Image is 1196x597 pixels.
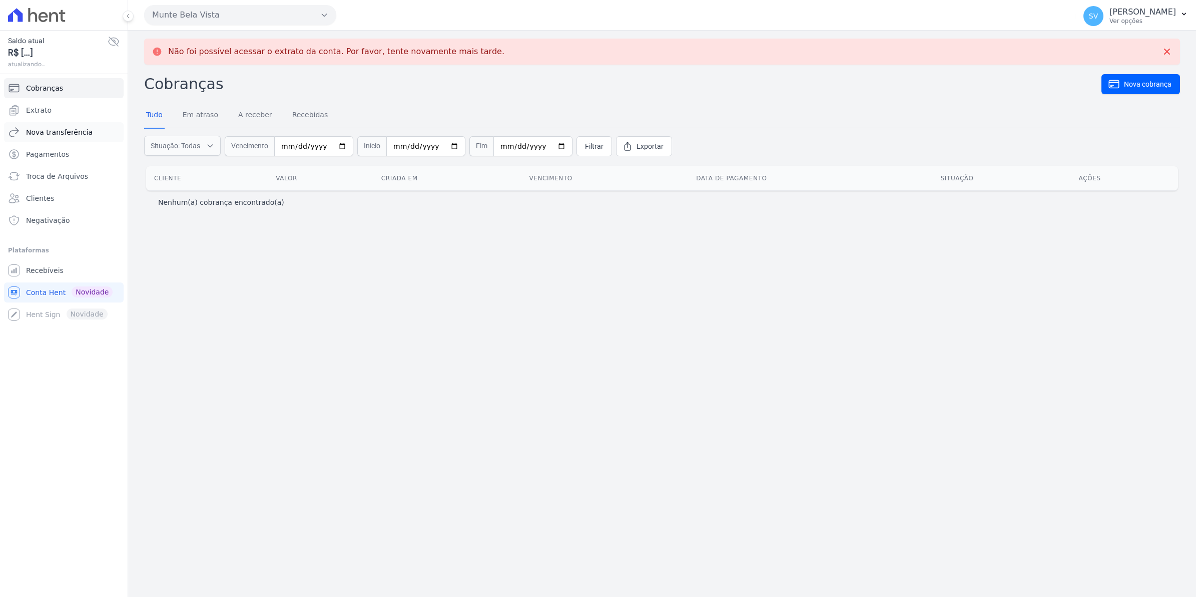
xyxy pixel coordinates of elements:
a: Negativação [4,210,124,230]
a: Pagamentos [4,144,124,164]
span: Extrato [26,105,52,115]
a: Filtrar [576,136,612,156]
span: Recebíveis [26,265,64,275]
h2: Cobranças [144,73,1101,95]
a: Cobranças [4,78,124,98]
button: SV [PERSON_NAME] Ver opções [1075,2,1196,30]
span: Início [357,136,386,156]
a: Clientes [4,188,124,208]
a: Tudo [144,103,165,129]
a: Recebíveis [4,260,124,280]
span: Troca de Arquivos [26,171,88,181]
span: Fim [469,136,493,156]
div: Plataformas [8,244,120,256]
span: Nova cobrança [1124,79,1171,89]
th: Data de pagamento [688,166,932,190]
nav: Sidebar [8,78,120,325]
button: Munte Bela Vista [144,5,336,25]
a: Em atraso [181,103,220,129]
th: Ações [1071,166,1178,190]
a: Exportar [616,136,672,156]
th: Cliente [146,166,268,190]
a: Conta Hent Novidade [4,282,124,303]
button: Situação: Todas [144,136,221,156]
th: Vencimento [521,166,688,190]
span: Conta Hent [26,287,66,297]
span: Exportar [637,141,664,151]
p: Não foi possível acessar o extrato da conta. Por favor, tente novamente mais tarde. [168,47,504,57]
p: [PERSON_NAME] [1109,7,1176,17]
a: A receber [236,103,274,129]
span: Clientes [26,193,54,203]
span: Negativação [26,215,70,225]
a: Troca de Arquivos [4,166,124,186]
span: R$ [...] [8,46,108,60]
p: Ver opções [1109,17,1176,25]
th: Criada em [373,166,521,190]
th: Situação [933,166,1071,190]
a: Recebidas [290,103,330,129]
span: Vencimento [225,136,274,156]
span: Nova transferência [26,127,93,137]
a: Extrato [4,100,124,120]
span: Filtrar [585,141,604,151]
span: Pagamentos [26,149,69,159]
span: Saldo atual [8,36,108,46]
span: atualizando... [8,60,108,69]
a: Nova cobrança [1101,74,1180,94]
span: Novidade [72,286,113,297]
span: Cobranças [26,83,63,93]
span: Situação: Todas [151,141,200,151]
a: Nova transferência [4,122,124,142]
p: Nenhum(a) cobrança encontrado(a) [158,197,284,207]
span: SV [1089,13,1098,20]
th: Valor [268,166,373,190]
